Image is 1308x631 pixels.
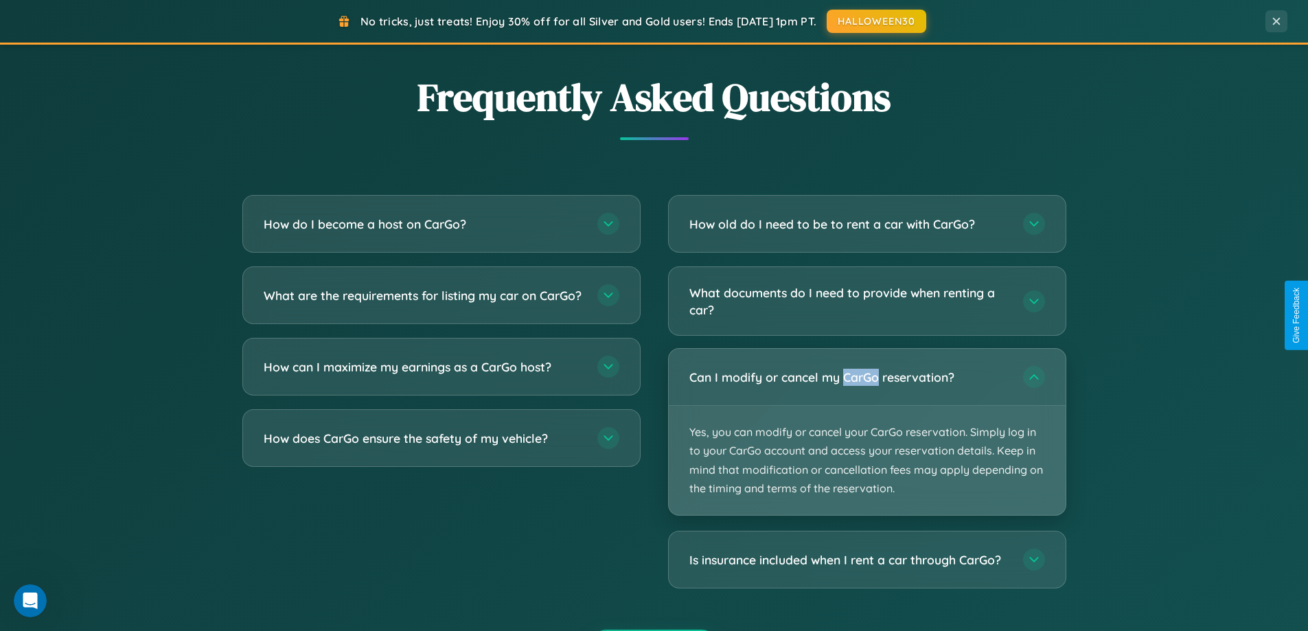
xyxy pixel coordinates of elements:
h3: What documents do I need to provide when renting a car? [689,284,1009,318]
span: No tricks, just treats! Enjoy 30% off for all Silver and Gold users! Ends [DATE] 1pm PT. [360,14,816,28]
h3: Is insurance included when I rent a car through CarGo? [689,551,1009,569]
div: Give Feedback [1292,288,1301,343]
h3: How does CarGo ensure the safety of my vehicle? [264,430,584,447]
button: HALLOWEEN30 [827,10,926,33]
iframe: Intercom live chat [14,584,47,617]
p: Yes, you can modify or cancel your CarGo reservation. Simply log in to your CarGo account and acc... [669,406,1066,515]
h3: What are the requirements for listing my car on CarGo? [264,287,584,304]
h3: Can I modify or cancel my CarGo reservation? [689,369,1009,386]
h3: How do I become a host on CarGo? [264,216,584,233]
h3: How old do I need to be to rent a car with CarGo? [689,216,1009,233]
h2: Frequently Asked Questions [242,71,1066,124]
h3: How can I maximize my earnings as a CarGo host? [264,358,584,376]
